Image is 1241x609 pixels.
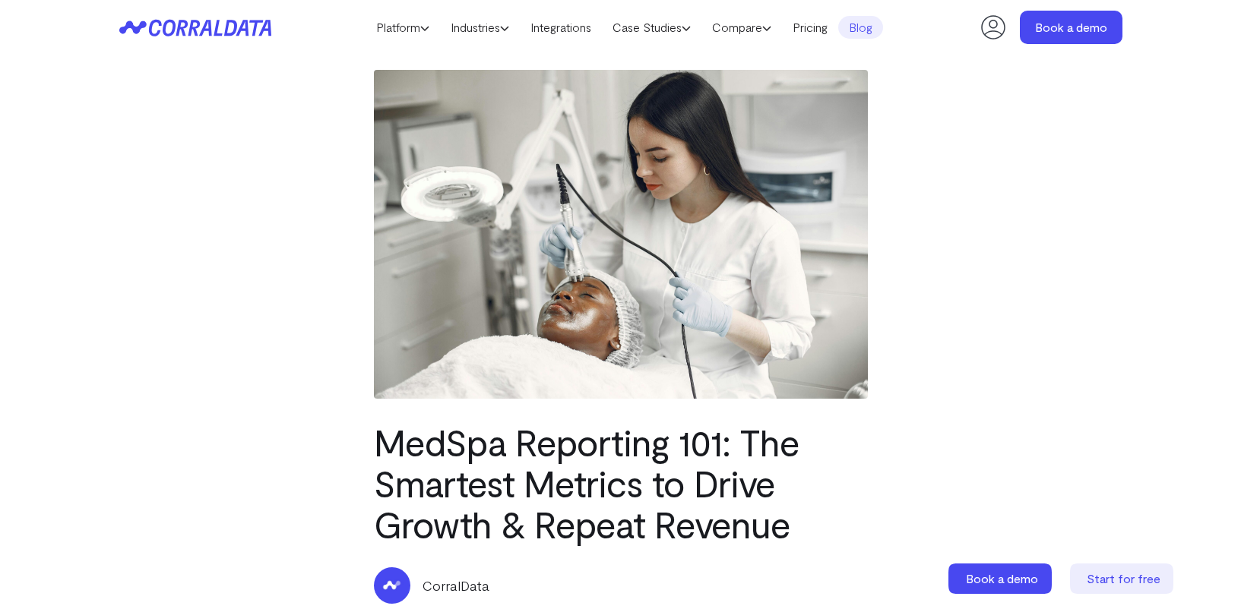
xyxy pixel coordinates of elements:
[948,563,1055,594] a: Book a demo
[602,16,701,39] a: Case Studies
[701,16,782,39] a: Compare
[782,16,838,39] a: Pricing
[966,571,1038,585] span: Book a demo
[520,16,602,39] a: Integrations
[366,16,440,39] a: Platform
[440,16,520,39] a: Industries
[1070,563,1176,594] a: Start for free
[1087,571,1160,585] span: Start for free
[838,16,883,39] a: Blog
[374,421,868,544] h1: MedSpa Reporting 101: The Smartest Metrics to Drive Growth & Repeat Revenue
[423,576,489,595] p: CorralData
[1020,11,1122,44] a: Book a demo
